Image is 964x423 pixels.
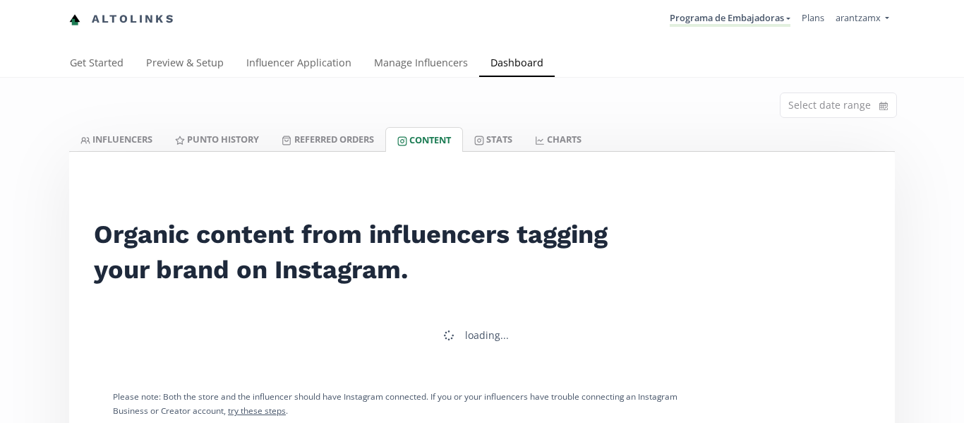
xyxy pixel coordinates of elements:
[879,99,888,113] svg: calendar
[465,328,509,342] div: loading...
[463,127,524,151] a: Stats
[802,11,824,24] a: Plans
[524,127,593,151] a: CHARTS
[836,11,889,28] a: arantzamx
[164,127,270,151] a: Punto HISTORY
[94,217,626,287] h2: Organic content from influencers tagging your brand on Instagram.
[135,50,235,78] a: Preview & Setup
[235,50,363,78] a: Influencer Application
[69,14,80,25] img: favicon-32x32.png
[670,11,790,27] a: Programa de Embajadoras
[69,8,175,31] a: Altolinks
[113,391,677,416] small: Please note: Both the store and the influencer should have Instagram connected. If you or your in...
[59,50,135,78] a: Get Started
[69,127,164,151] a: INFLUENCERS
[479,50,555,78] a: Dashboard
[270,127,385,151] a: Referred Orders
[228,405,286,416] a: try these steps
[385,127,463,152] a: Content
[836,11,881,24] span: arantzamx
[363,50,479,78] a: Manage Influencers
